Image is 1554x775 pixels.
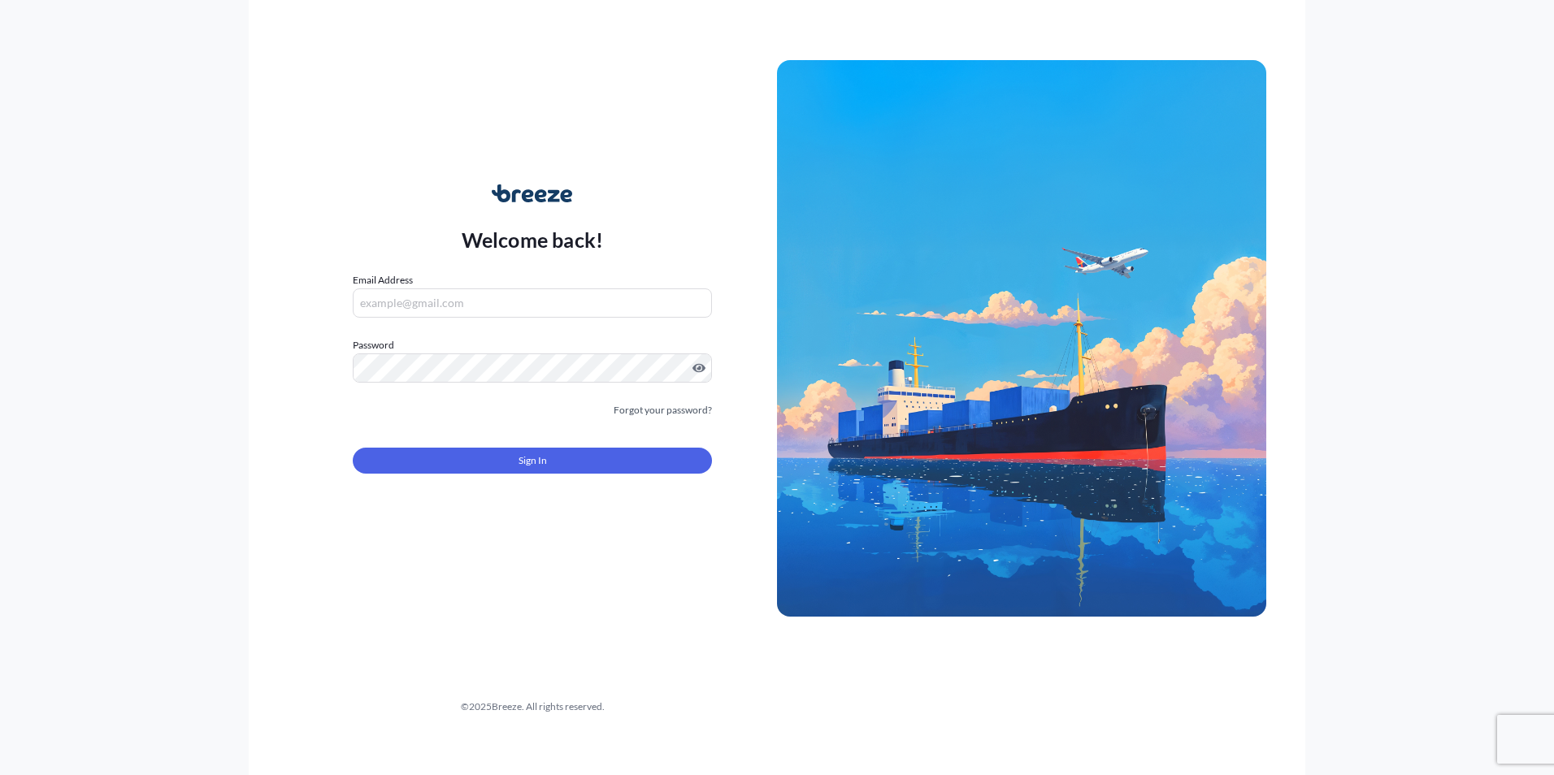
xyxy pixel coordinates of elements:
input: example@gmail.com [353,288,712,318]
button: Show password [692,362,705,375]
button: Sign In [353,448,712,474]
img: Ship illustration [777,60,1266,616]
label: Email Address [353,272,413,288]
div: © 2025 Breeze. All rights reserved. [288,699,777,715]
a: Forgot your password? [614,402,712,418]
p: Welcome back! [462,227,604,253]
span: Sign In [519,452,547,469]
label: Password [353,337,712,353]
